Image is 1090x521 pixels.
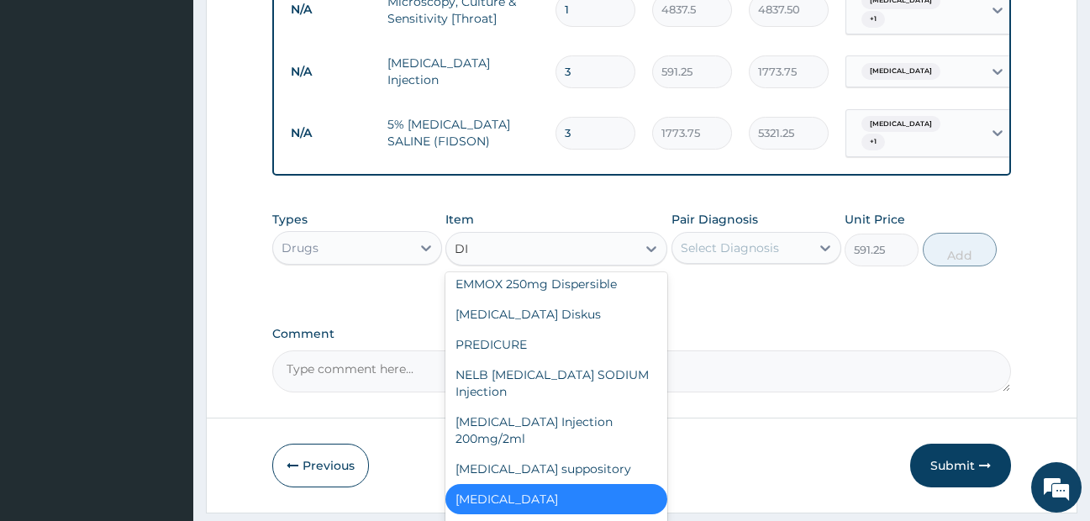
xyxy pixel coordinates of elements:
[845,211,905,228] label: Unit Price
[445,454,667,484] div: [MEDICAL_DATA] suppository
[861,116,940,133] span: [MEDICAL_DATA]
[861,134,885,150] span: + 1
[272,444,369,487] button: Previous
[282,239,319,256] div: Drugs
[379,46,547,97] td: [MEDICAL_DATA] Injection
[445,329,667,360] div: PREDICURE
[671,211,758,228] label: Pair Diagnosis
[8,345,320,403] textarea: Type your message and hit 'Enter'
[97,155,232,324] span: We're online!
[282,118,379,149] td: N/A
[861,11,885,28] span: + 1
[31,84,68,126] img: d_794563401_company_1708531726252_794563401
[681,239,779,256] div: Select Diagnosis
[272,213,308,227] label: Types
[445,407,667,454] div: [MEDICAL_DATA] Injection 200mg/2ml
[379,108,547,158] td: 5% [MEDICAL_DATA] SALINE (FIDSON)
[445,360,667,407] div: NELB [MEDICAL_DATA] SODIUM Injection
[445,299,667,329] div: [MEDICAL_DATA] Diskus
[923,233,997,266] button: Add
[282,56,379,87] td: N/A
[861,63,940,80] span: [MEDICAL_DATA]
[445,484,667,514] div: [MEDICAL_DATA]
[910,444,1011,487] button: Submit
[87,94,282,116] div: Chat with us now
[276,8,316,49] div: Minimize live chat window
[272,327,1012,341] label: Comment
[445,269,667,299] div: EMMOX 250mg Dispersible
[445,211,474,228] label: Item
